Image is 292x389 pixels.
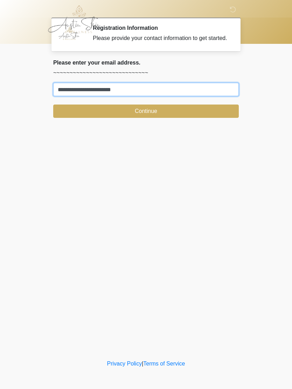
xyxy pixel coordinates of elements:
[53,59,239,66] h2: Please enter your email address.
[143,361,185,367] a: Terms of Service
[46,5,108,33] img: Austin Skin & Wellness Logo
[107,361,142,367] a: Privacy Policy
[142,361,143,367] a: |
[53,105,239,118] button: Continue
[53,69,239,77] p: ~~~~~~~~~~~~~~~~~~~~~~~~~~~~~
